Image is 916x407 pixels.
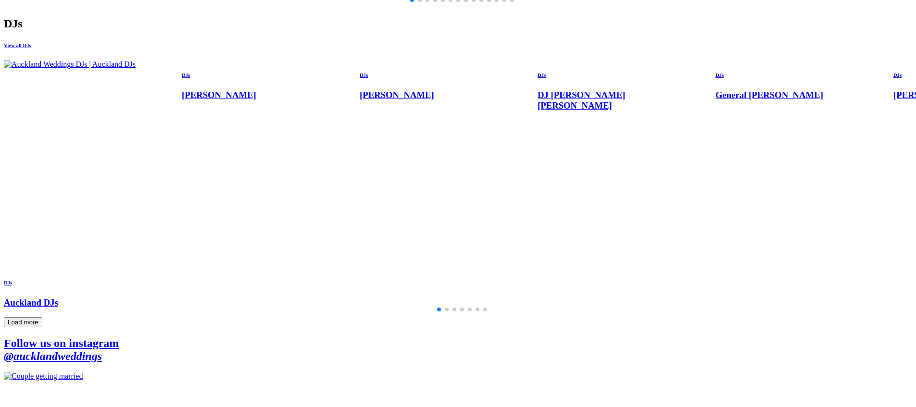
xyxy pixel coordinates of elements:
swiper-slide: 4 / 20 [538,60,692,317]
h3: General [PERSON_NAME] [715,90,870,100]
swiper-slide: 2 / 20 [182,60,337,317]
em: @aucklandweddings [4,350,102,362]
button: Load more [4,317,42,327]
h6: DJs [4,280,159,285]
a: DJs DJ [PERSON_NAME] [PERSON_NAME] [538,72,692,111]
h6: DJs [360,72,514,78]
a: DJs [PERSON_NAME] [360,72,514,100]
img: Couple getting married [4,372,83,381]
a: DJs General [PERSON_NAME] [715,72,870,100]
swiper-slide: 3 / 20 [360,60,514,317]
swiper-slide: 5 / 20 [715,60,870,317]
span: Follow us on instagram [4,337,119,349]
a: View all DJs [4,42,31,48]
h3: DJ [PERSON_NAME] [PERSON_NAME] [538,90,692,111]
a: Auckland Weddings DJs | Auckland DJs DJs Auckland DJs [4,60,159,308]
h6: DJs [715,72,870,78]
h3: [PERSON_NAME] [182,90,337,100]
h6: DJs [538,72,692,78]
swiper-slide: 1 / 20 [4,60,159,317]
img: Auckland Weddings DJs | Auckland DJs [4,60,136,69]
a: DJs [PERSON_NAME] [182,72,337,100]
h3: [PERSON_NAME] [360,90,514,100]
h3: Auckland DJs [4,297,159,308]
h6: DJs [182,72,337,78]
